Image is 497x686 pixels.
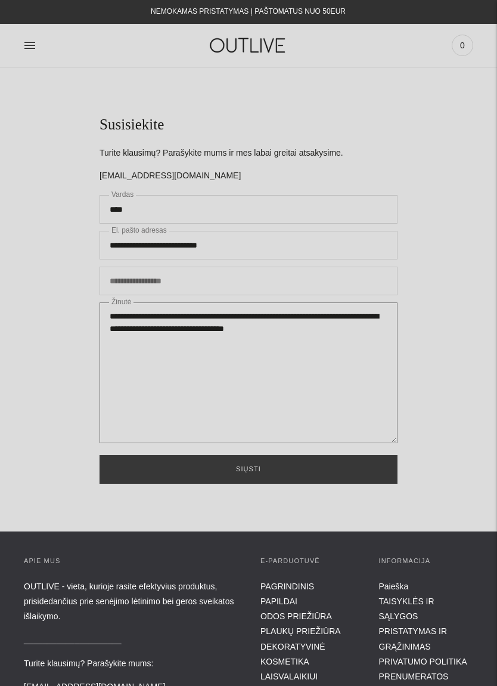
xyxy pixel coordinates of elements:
a: 0 [452,32,473,58]
p: _____________________ [24,632,237,647]
h1: Susisiekite [100,115,397,135]
a: PRISTATYMAS IR GRĄŽINIMAS [379,626,448,651]
p: [EMAIL_ADDRESS][DOMAIN_NAME] [100,169,397,183]
a: PAGRINDINIS [260,582,314,591]
p: Turite klausimų? Parašykite mums ir mes labai greitai atsakysime. [100,146,397,160]
a: PRIVATUMO POLITIKA [379,657,467,666]
a: LAISVALAIKIUI [260,672,318,681]
a: ODOS PRIEŽIŪRA [260,611,332,621]
a: PLAUKŲ PRIEŽIŪRA [260,626,341,636]
p: OUTLIVE - vieta, kurioje rasite efektyvius produktus, prisidedančius prie senėjimo lėtinimo bei g... [24,579,237,625]
a: PAPILDAI [260,597,297,606]
a: DEKORATYVINĖ KOSMETIKA [260,642,325,666]
p: Turite klausimų? Parašykite mums: [24,656,237,671]
a: TAISYKLĖS IR SĄLYGOS [379,597,434,621]
h3: E-parduotuvė [260,555,355,567]
label: Žinutė [109,295,133,310]
img: OUTLIVE [192,30,305,61]
label: El. pašto adresas [109,224,169,238]
a: Paieška [379,582,409,591]
div: NEMOKAMAS PRISTATYMAS Į PAŠTOMATUS NUO 50EUR [151,5,346,19]
label: Vardas [109,188,136,202]
span: 0 [454,37,471,54]
h3: INFORMACIJA [379,555,474,567]
button: Siųsti [100,455,397,484]
h3: APIE MUS [24,555,237,567]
